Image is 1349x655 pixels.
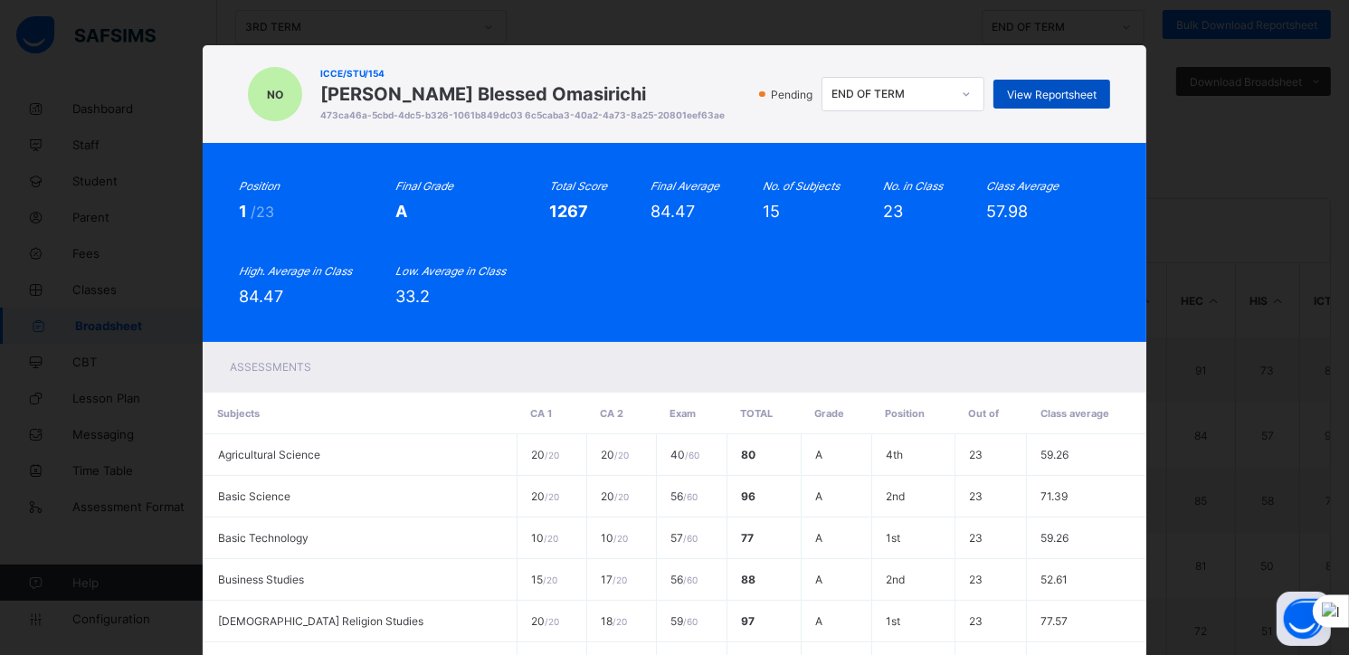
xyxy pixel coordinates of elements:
span: 1 [239,202,251,221]
span: / 60 [683,491,698,502]
span: / 20 [613,574,627,585]
span: 88 [741,573,755,586]
span: 56 [670,489,698,503]
span: / 60 [683,574,698,585]
span: 17 [601,573,627,586]
span: / 20 [545,450,559,460]
button: Open asap [1277,592,1331,646]
span: 20 [531,614,559,628]
span: View Reportsheet [1007,88,1097,101]
span: / 60 [683,533,698,544]
span: 23 [969,614,983,628]
span: 80 [741,448,755,461]
span: 18 [601,614,627,628]
span: 96 [741,489,755,503]
span: Total [740,407,773,420]
span: / 20 [613,616,627,627]
i: Final Average [651,179,719,193]
span: 71.39 [1040,489,1068,503]
span: 59.26 [1040,531,1069,545]
span: / 20 [614,491,629,502]
span: 59 [670,614,698,628]
span: 33.2 [395,287,430,306]
span: Pending [769,88,818,101]
span: Assessments [230,360,311,374]
span: A [815,448,822,461]
span: Subjects [217,407,260,420]
span: CA 2 [600,407,623,420]
div: END OF TERM [831,88,951,101]
span: A [395,202,407,221]
span: 2nd [886,489,905,503]
span: 1st [886,531,900,545]
span: 77 [741,531,754,545]
span: 84.47 [651,202,695,221]
span: 23 [969,448,983,461]
span: 473ca46a-5cbd-4dc5-b326-1061b849dc03 6c5caba3-40a2-4a73-8a25-20801eef63ae [320,109,725,120]
span: CA 1 [530,407,552,420]
span: 56 [670,573,698,586]
span: 23 [969,489,983,503]
i: No. in Class [883,179,943,193]
span: /23 [251,203,274,221]
span: 2nd [886,573,905,586]
span: 10 [601,531,628,545]
span: A [815,573,822,586]
span: / 20 [545,616,559,627]
span: A [815,489,822,503]
i: Final Grade [395,179,453,193]
span: ICCE/STU/154 [320,68,725,79]
span: 40 [670,448,699,461]
span: 84.47 [239,287,283,306]
span: 23 [883,202,903,221]
span: 1st [886,614,900,628]
i: Low. Average in Class [395,264,506,278]
span: / 20 [543,574,557,585]
span: 4th [886,448,903,461]
span: 15 [763,202,780,221]
span: 52.61 [1040,573,1068,586]
span: / 20 [544,533,558,544]
span: 23 [969,573,983,586]
i: Class Average [986,179,1059,193]
span: Exam [670,407,696,420]
span: 97 [741,614,755,628]
span: Agricultural Science [218,448,320,461]
span: 57.98 [986,202,1028,221]
span: NO [267,88,283,101]
span: / 60 [683,616,698,627]
span: / 20 [545,491,559,502]
span: 23 [969,531,983,545]
span: 57 [670,531,698,545]
span: 1267 [549,202,588,221]
i: High. Average in Class [239,264,352,278]
span: Basic Science [218,489,290,503]
i: Position [239,179,280,193]
span: [DEMOGRAPHIC_DATA] Religion Studies [218,614,423,628]
span: [PERSON_NAME] Blessed Omasirichi [320,83,725,105]
span: 59.26 [1040,448,1069,461]
span: Class average [1040,407,1109,420]
span: Grade [814,407,844,420]
span: A [815,614,822,628]
span: 15 [531,573,557,586]
span: 20 [531,489,559,503]
i: Total Score [549,179,607,193]
span: / 20 [614,450,629,460]
span: Position [886,407,926,420]
span: Basic Technology [218,531,309,545]
span: / 60 [685,450,699,460]
i: No. of Subjects [763,179,840,193]
span: 20 [601,489,629,503]
span: / 20 [613,533,628,544]
span: A [815,531,822,545]
span: Out of [968,407,999,420]
span: 77.57 [1040,614,1068,628]
span: 10 [531,531,558,545]
span: Business Studies [218,573,304,586]
span: 20 [531,448,559,461]
span: 20 [601,448,629,461]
